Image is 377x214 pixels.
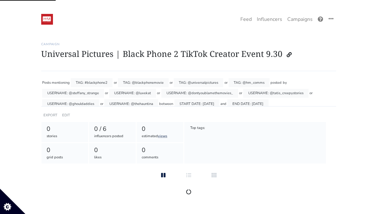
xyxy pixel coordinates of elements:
[94,125,131,134] div: 0 / 6
[94,155,131,160] div: likes
[47,155,83,160] div: grid posts
[41,14,53,25] img: 19:52:48_1547236368
[94,146,131,155] div: 0
[142,155,178,160] div: comments
[62,113,70,118] a: EDIT
[239,89,242,98] div: or
[52,78,70,87] div: mentioning
[47,146,83,155] div: 0
[243,89,309,98] div: USERNAME: @tatis_creepystories
[227,99,269,108] div: END DATE: [DATE]
[42,78,51,87] div: Posts
[158,134,167,138] a: views
[174,78,223,87] div: TAG: @universalpictures
[270,78,282,87] div: posted
[220,99,226,108] div: and
[190,125,206,131] div: Top tags:
[71,78,113,87] div: TAG: #blackphone2
[47,125,83,134] div: 0
[41,42,336,46] h6: Campaign
[105,89,108,98] div: or
[157,89,160,98] div: or
[174,99,219,108] div: START DATE: [DATE]
[142,146,178,155] div: 0
[104,99,158,108] div: USERNAME: @thehauntina
[238,13,254,26] a: Feed
[43,113,57,118] a: EXPORT
[229,78,270,87] div: TAG: @hm_comms
[159,99,173,108] div: between
[309,89,313,98] div: or
[254,13,285,26] a: Influencers
[42,99,99,108] div: USERNAME: @ghouldaddies
[161,89,238,98] div: USERNAME: @dontyoublamethemovies_
[41,49,336,61] h1: Universal Pictures | Black Phone 2 TikTok Creator Event 9.30
[114,78,117,87] div: or
[94,134,131,139] div: influencers posted
[142,134,178,139] div: estimated
[42,89,104,98] div: USERNAME: @steffany_strange
[109,89,156,98] div: USERNAME: @luvekat
[100,99,103,108] div: or
[224,78,228,87] div: or
[170,78,173,87] div: or
[283,78,287,87] div: by
[118,78,169,87] div: TAG: @blackphonemovie
[47,134,83,139] div: stories
[142,125,178,134] div: 0
[285,13,315,26] a: Campaigns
